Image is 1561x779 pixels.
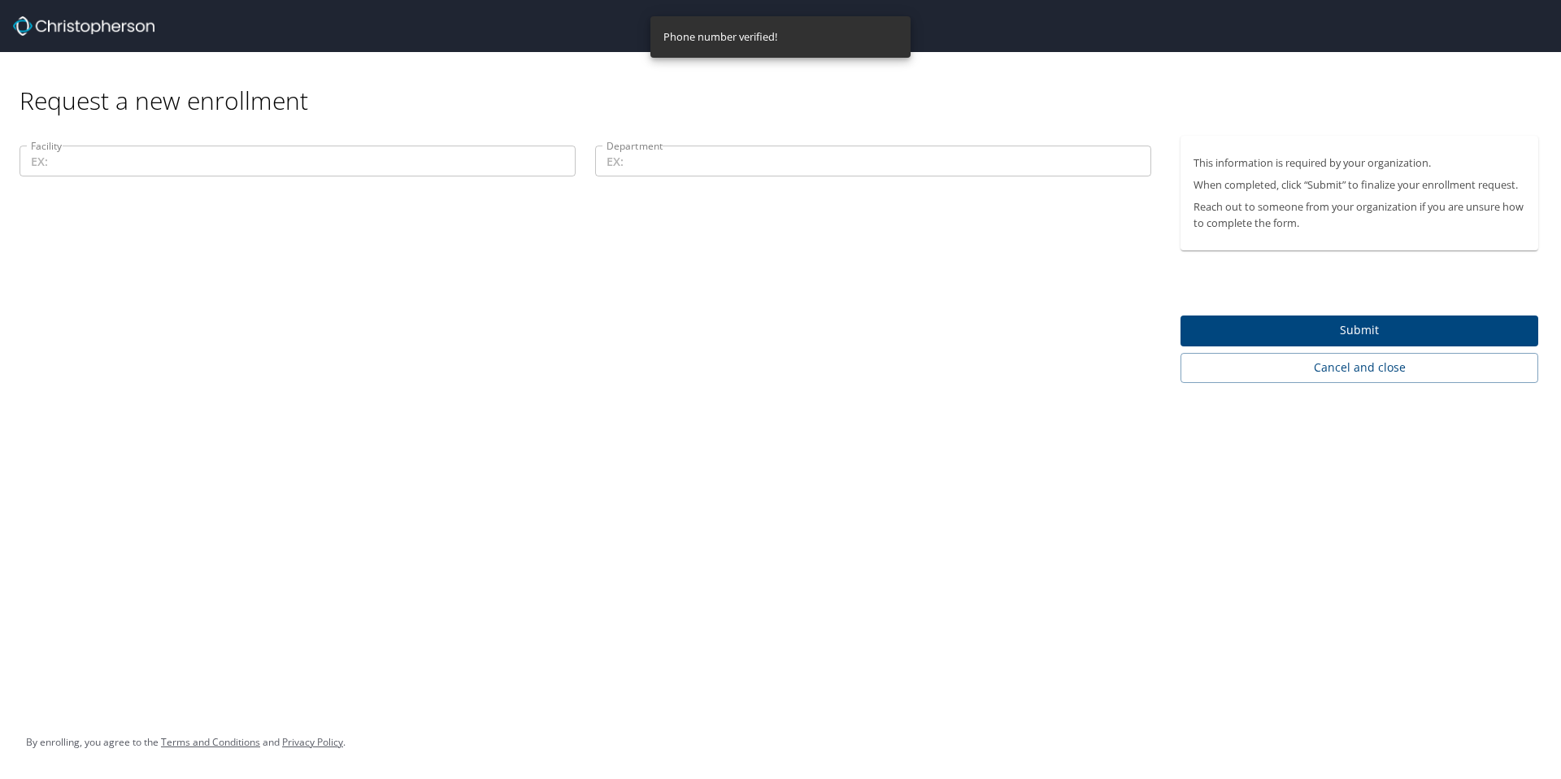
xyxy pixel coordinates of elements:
input: EX: [595,146,1151,176]
button: Cancel and close [1181,353,1538,383]
div: Phone number verified! [663,21,777,53]
div: Request a new enrollment [20,52,1551,116]
a: Terms and Conditions [161,735,260,749]
img: cbt logo [13,16,154,36]
div: By enrolling, you agree to the and . [26,722,346,763]
p: When completed, click “Submit” to finalize your enrollment request. [1194,177,1525,193]
a: Privacy Policy [282,735,343,749]
p: Reach out to someone from your organization if you are unsure how to complete the form. [1194,199,1525,230]
button: Submit [1181,316,1538,347]
p: This information is required by your organization. [1194,155,1525,171]
span: Cancel and close [1194,358,1525,378]
input: EX: [20,146,576,176]
span: Submit [1194,320,1525,341]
